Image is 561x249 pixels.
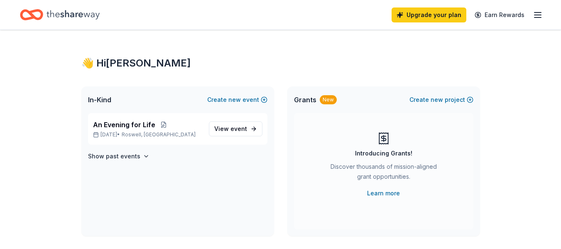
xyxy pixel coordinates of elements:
[294,95,316,105] span: Grants
[88,151,140,161] h4: Show past events
[431,95,443,105] span: new
[209,121,262,136] a: View event
[93,120,155,130] span: An Evening for Life
[327,162,440,185] div: Discover thousands of mission-aligned grant opportunities.
[93,131,202,138] p: [DATE] •
[228,95,241,105] span: new
[122,131,196,138] span: Roswell, [GEOGRAPHIC_DATA]
[355,148,412,158] div: Introducing Grants!
[230,125,247,132] span: event
[214,124,247,134] span: View
[470,7,529,22] a: Earn Rewards
[409,95,473,105] button: Createnewproject
[88,95,111,105] span: In-Kind
[367,188,400,198] a: Learn more
[320,95,337,104] div: New
[20,5,100,25] a: Home
[207,95,267,105] button: Createnewevent
[88,151,149,161] button: Show past events
[81,57,480,70] div: 👋 Hi [PERSON_NAME]
[392,7,466,22] a: Upgrade your plan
